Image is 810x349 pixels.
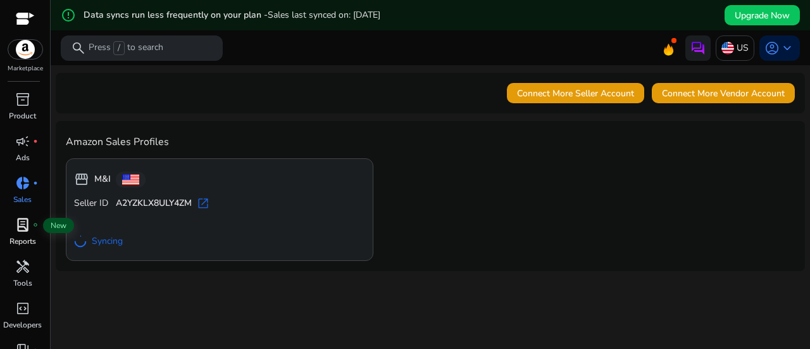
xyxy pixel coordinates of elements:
[764,41,780,56] span: account_circle
[15,259,30,274] span: handyman
[33,181,38,186] span: fiber_manual_record
[33,222,38,227] span: fiber_manual_record
[737,37,749,59] p: US
[9,110,36,122] p: Product
[268,9,380,21] span: Sales last synced on: [DATE]
[33,139,38,144] span: fiber_manual_record
[652,83,795,103] button: Connect More Vendor Account
[13,194,32,205] p: Sales
[15,175,30,191] span: donut_small
[8,40,42,59] img: amazon.svg
[517,87,634,100] span: Connect More Seller Account
[16,152,30,163] p: Ads
[197,197,209,210] span: open_in_new
[721,42,734,54] img: us.svg
[89,41,163,55] p: Press to search
[15,301,30,316] span: code_blocks
[3,319,42,331] p: Developers
[66,136,795,148] h4: Amazon Sales Profiles
[13,277,32,289] p: Tools
[94,173,111,186] b: M&I
[507,83,644,103] button: Connect More Seller Account
[15,92,30,107] span: inventory_2
[15,134,30,149] span: campaign
[725,5,800,25] button: Upgrade Now
[662,87,785,100] span: Connect More Vendor Account
[113,41,125,55] span: /
[15,217,30,232] span: lab_profile
[74,197,108,210] span: Seller ID
[735,9,790,22] span: Upgrade Now
[116,197,192,210] b: A2YZKLX8ULY4ZM
[8,64,43,73] p: Marketplace
[74,172,89,187] span: storefront
[71,41,86,56] span: search
[92,235,123,248] span: Syncing
[61,8,76,23] mat-icon: error_outline
[9,236,36,247] p: Reports
[780,41,795,56] span: keyboard_arrow_down
[84,10,380,21] h5: Data syncs run less frequently on your plan -
[43,218,74,233] span: New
